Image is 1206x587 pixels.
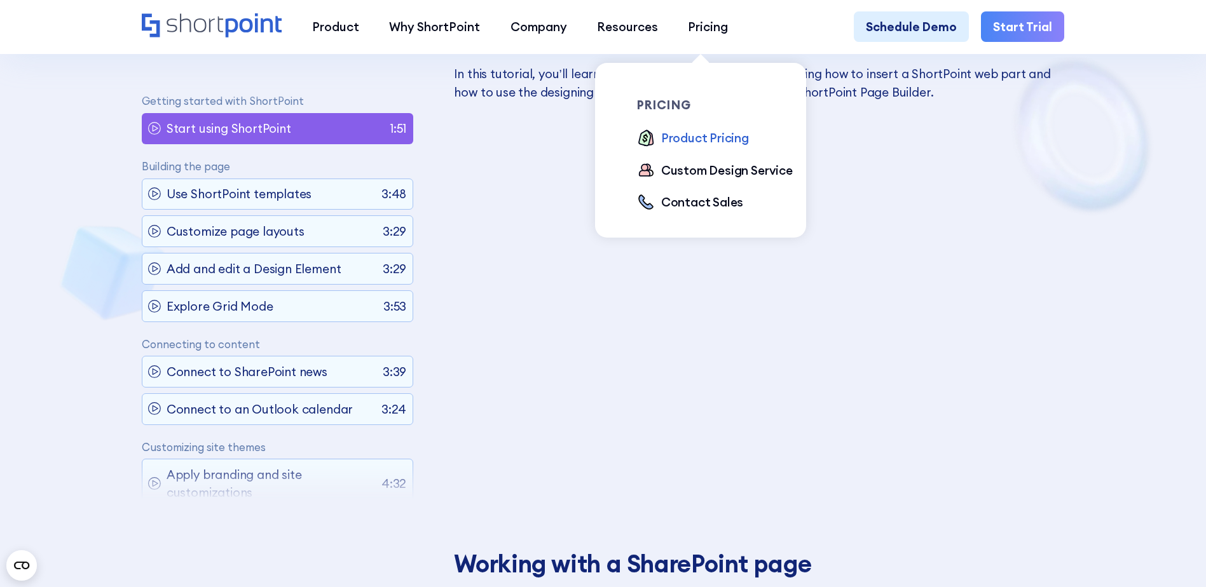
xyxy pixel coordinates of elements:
p: Connect to an Outlook calendar [167,400,353,417]
a: Start Trial [981,11,1064,41]
p: Customize page layouts [167,222,305,240]
div: Pricing [688,18,728,36]
a: Contact Sales [637,193,743,213]
p: Customizing site themes [142,440,413,452]
p: 3:48 [381,185,406,203]
p: 3:29 [383,260,406,278]
div: Company [510,18,567,36]
a: Schedule Demo [854,11,969,41]
p: 1:51 [390,119,406,137]
p: Apply branding and site customizations [167,465,376,501]
a: Resources [582,11,673,41]
a: Product [297,11,374,41]
p: Add and edit a Design Element [167,260,341,278]
div: Product Pricing [661,129,749,147]
div: Custom Design Service [661,161,793,179]
div: Contact Sales [661,193,744,211]
p: 4:32 [381,475,406,492]
p: Use ShortPoint templates [167,185,312,203]
p: In this tutorial, you’ll learn how to start using ShortPoint including how to insert a ShortPoint... [454,65,1055,101]
p: Connecting to content [142,337,413,349]
button: Open CMP widget [6,550,37,581]
a: Company [495,11,582,41]
a: Pricing [673,11,743,41]
a: Product Pricing [637,129,749,149]
a: Custom Design Service [637,161,793,181]
p: 3:29 [383,222,406,240]
p: Connect to SharePoint news [167,363,327,381]
div: Resources [597,18,658,36]
div: Product [312,18,359,36]
div: pricing [637,99,806,111]
p: Getting started with ShortPoint [142,95,413,107]
a: Home [142,13,282,39]
iframe: Chat Widget [977,440,1206,587]
p: 3:24 [381,400,406,417]
p: Building the page [142,160,413,172]
p: Start using ShortPoint [167,119,291,137]
h3: Working with a SharePoint page [454,550,1055,577]
p: 3:39 [383,363,406,381]
div: Why ShortPoint [389,18,480,36]
p: Explore Grid Mode [167,297,273,315]
p: 3:53 [383,297,406,315]
a: Why ShortPoint [374,11,495,41]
